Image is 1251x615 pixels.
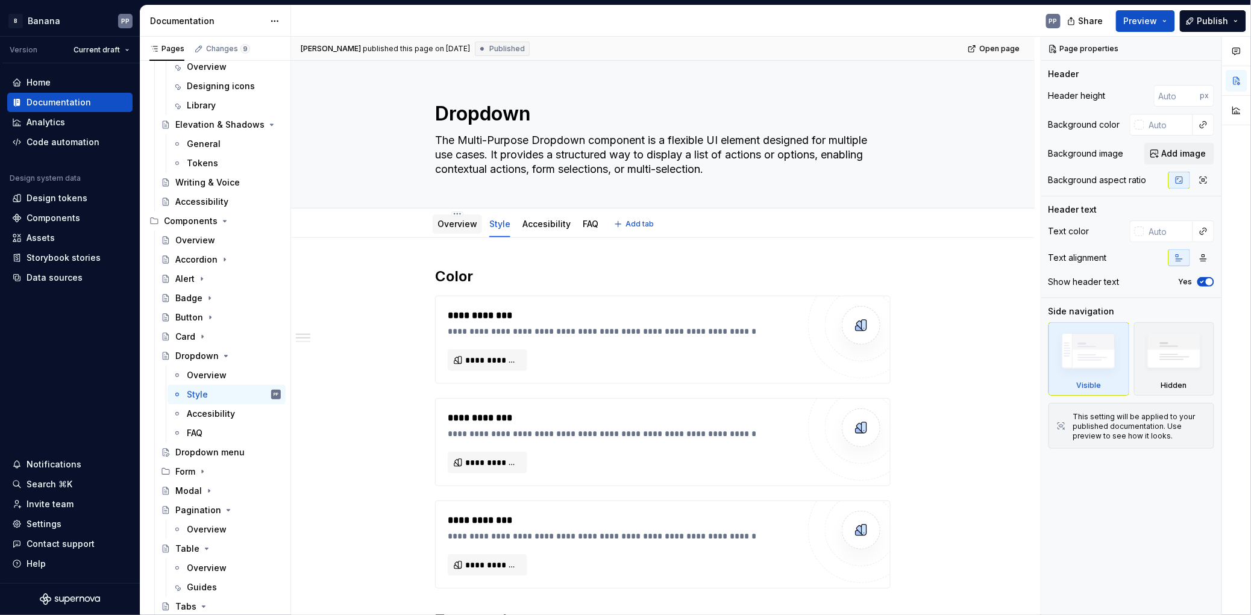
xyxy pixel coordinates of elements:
input: Auto [1144,220,1193,242]
button: BBananaPP [2,8,137,34]
div: Badge [175,292,202,304]
div: Dropdown [175,350,219,362]
a: Modal [156,481,286,501]
div: Components [27,212,80,224]
div: Library [187,99,216,111]
a: General [168,134,286,154]
div: Invite team [27,498,74,510]
a: Library [168,96,286,115]
div: Visible [1076,381,1101,390]
a: Overview [168,366,286,385]
a: Components [7,208,133,228]
span: [PERSON_NAME] [301,44,361,54]
button: Preview [1116,10,1175,32]
a: Pagination [156,501,286,520]
div: Alert [175,273,195,285]
a: Card [156,327,286,346]
div: Tabs [175,601,196,613]
div: Changes [206,44,250,54]
div: Documentation [27,96,91,108]
div: PP [121,16,130,26]
div: Guides [187,581,217,593]
div: Style [187,389,208,401]
div: FAQ [187,427,202,439]
a: Elevation & Shadows [156,115,286,134]
div: Style [484,211,515,236]
span: Add image [1162,148,1206,160]
input: Auto [1154,85,1200,107]
div: Search ⌘K [27,478,72,490]
a: Designing icons [168,76,286,96]
div: Table [175,543,199,555]
div: Hidden [1134,322,1215,396]
a: Overview [437,219,477,229]
div: Text alignment [1049,252,1107,264]
div: Header [1049,68,1079,80]
div: Accesibility [518,211,575,236]
div: B [8,14,23,28]
a: Alert [156,269,286,289]
a: Dropdown menu [156,443,286,462]
div: published this page on [DATE] [363,44,470,54]
div: Home [27,76,51,89]
div: Overview [187,369,227,381]
a: Analytics [7,113,133,132]
a: Overview [168,57,286,76]
a: Assets [7,228,133,248]
a: Button [156,308,286,327]
a: Open page [964,40,1025,57]
div: Pagination [175,504,221,516]
a: Code automation [7,133,133,152]
svg: Supernova Logo [40,593,100,605]
div: Overview [433,211,482,236]
div: Header text [1049,204,1097,216]
div: Elevation & Shadows [175,119,265,131]
div: Side navigation [1049,305,1115,317]
div: Analytics [27,116,65,128]
h2: Color [435,267,891,286]
a: Overview [168,558,286,578]
div: Components [164,215,218,227]
a: Invite team [7,495,133,514]
a: Badge [156,289,286,308]
div: Designing icons [187,80,255,92]
a: Design tokens [7,189,133,208]
div: Accesibility [187,408,235,420]
a: Dropdown [156,346,286,366]
div: Version [10,45,37,55]
div: PP [1049,16,1058,26]
div: FAQ [578,211,603,236]
span: Current draft [74,45,120,55]
a: Accesibility [522,219,571,229]
div: Dropdown menu [175,446,245,458]
span: Share [1079,15,1103,27]
div: Contact support [27,538,95,550]
div: Code automation [27,136,99,148]
div: Notifications [27,458,81,470]
div: Header height [1049,90,1106,102]
div: This setting will be applied to your published documentation. Use preview to see how it looks. [1073,412,1206,441]
div: Components [145,211,286,231]
a: FAQ [583,219,598,229]
div: Overview [175,234,215,246]
div: Card [175,331,195,343]
span: 9 [240,44,250,54]
div: Overview [187,61,227,73]
div: Accessibility [175,196,228,208]
span: Add tab [625,219,654,229]
a: Table [156,539,286,558]
input: Auto [1144,114,1193,136]
a: Writing & Voice [156,173,286,192]
span: Published [489,44,525,54]
span: Publish [1197,15,1229,27]
div: Data sources [27,272,83,284]
div: Accordion [175,254,218,266]
button: Add tab [610,216,659,233]
button: Current draft [68,42,135,58]
div: Overview [187,523,227,535]
button: Add image [1144,143,1214,164]
div: Background image [1049,148,1124,160]
button: Contact support [7,534,133,554]
a: Accessibility [156,192,286,211]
